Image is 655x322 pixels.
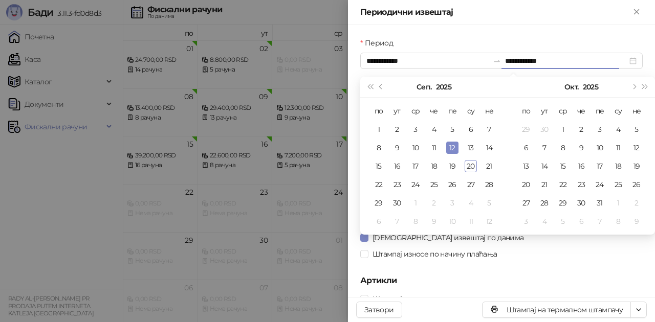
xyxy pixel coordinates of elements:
div: 10 [446,215,458,227]
td: 2025-09-29 [369,194,388,212]
button: Close [630,6,643,18]
td: 2025-10-08 [406,212,425,231]
div: 5 [630,123,643,135]
td: 2025-09-23 [388,175,406,194]
input: Период [366,55,489,66]
th: по [369,102,388,120]
span: to [493,57,501,65]
th: ут [388,102,406,120]
button: Затвори [356,302,402,318]
div: 30 [575,197,587,209]
label: Период [360,37,399,49]
button: Претходна година (Control + left) [364,77,376,97]
td: 2025-09-01 [369,120,388,139]
th: по [517,102,535,120]
div: 24 [409,178,422,191]
span: [DEMOGRAPHIC_DATA] извештај по данима [368,232,528,243]
th: ср [554,102,572,120]
div: 13 [465,142,477,154]
td: 2025-09-26 [443,175,462,194]
div: 14 [538,160,551,172]
button: Изабери месец [564,77,578,97]
td: 2025-10-06 [369,212,388,231]
td: 2025-11-07 [591,212,609,231]
th: не [627,102,646,120]
div: 15 [373,160,385,172]
td: 2025-09-08 [369,139,388,157]
td: 2025-10-12 [480,212,498,231]
td: 2025-11-02 [627,194,646,212]
div: 15 [557,160,569,172]
div: 2 [428,197,440,209]
td: 2025-09-04 [425,120,443,139]
div: 25 [612,178,624,191]
td: 2025-09-29 [517,120,535,139]
td: 2025-10-11 [462,212,480,231]
td: 2025-10-27 [517,194,535,212]
th: не [480,102,498,120]
td: 2025-09-30 [388,194,406,212]
span: swap-right [493,57,501,65]
div: 16 [575,160,587,172]
td: 2025-10-10 [591,139,609,157]
td: 2025-10-01 [554,120,572,139]
td: 2025-10-23 [572,175,591,194]
div: 21 [483,160,495,172]
td: 2025-09-10 [406,139,425,157]
div: 26 [446,178,458,191]
td: 2025-10-16 [572,157,591,175]
td: 2025-10-17 [591,157,609,175]
span: Штампај износе по начину плаћања [368,248,501,260]
td: 2025-11-09 [627,212,646,231]
td: 2025-10-01 [406,194,425,212]
td: 2025-10-25 [609,175,627,194]
div: 8 [409,215,422,227]
div: 6 [465,123,477,135]
div: 10 [409,142,422,154]
h5: Артикли [360,274,643,287]
td: 2025-09-03 [406,120,425,139]
td: 2025-09-02 [388,120,406,139]
div: 21 [538,178,551,191]
td: 2025-09-05 [443,120,462,139]
div: 1 [373,123,385,135]
td: 2025-11-01 [609,194,627,212]
div: 5 [557,215,569,227]
div: 12 [446,142,458,154]
th: ут [535,102,554,120]
div: 13 [520,160,532,172]
td: 2025-09-15 [369,157,388,175]
td: 2025-10-03 [591,120,609,139]
td: 2025-10-21 [535,175,554,194]
div: 2 [630,197,643,209]
div: 6 [575,215,587,227]
td: 2025-10-20 [517,175,535,194]
div: 5 [483,197,495,209]
div: 3 [446,197,458,209]
div: 9 [391,142,403,154]
td: 2025-10-15 [554,157,572,175]
td: 2025-10-14 [535,157,554,175]
button: Следећа година (Control + right) [640,77,651,97]
td: 2025-10-02 [572,120,591,139]
div: 29 [373,197,385,209]
td: 2025-09-22 [369,175,388,194]
div: 8 [612,215,624,227]
td: 2025-09-11 [425,139,443,157]
th: че [572,102,591,120]
td: 2025-10-09 [425,212,443,231]
div: 1 [557,123,569,135]
div: 29 [557,197,569,209]
div: 14 [483,142,495,154]
div: 3 [520,215,532,227]
td: 2025-09-14 [480,139,498,157]
button: Претходни месец (PageUp) [376,77,387,97]
div: 4 [465,197,477,209]
div: 6 [373,215,385,227]
button: Изабери годину [583,77,598,97]
div: 30 [538,123,551,135]
div: 4 [612,123,624,135]
td: 2025-10-08 [554,139,572,157]
td: 2025-10-28 [535,194,554,212]
td: 2025-10-09 [572,139,591,157]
